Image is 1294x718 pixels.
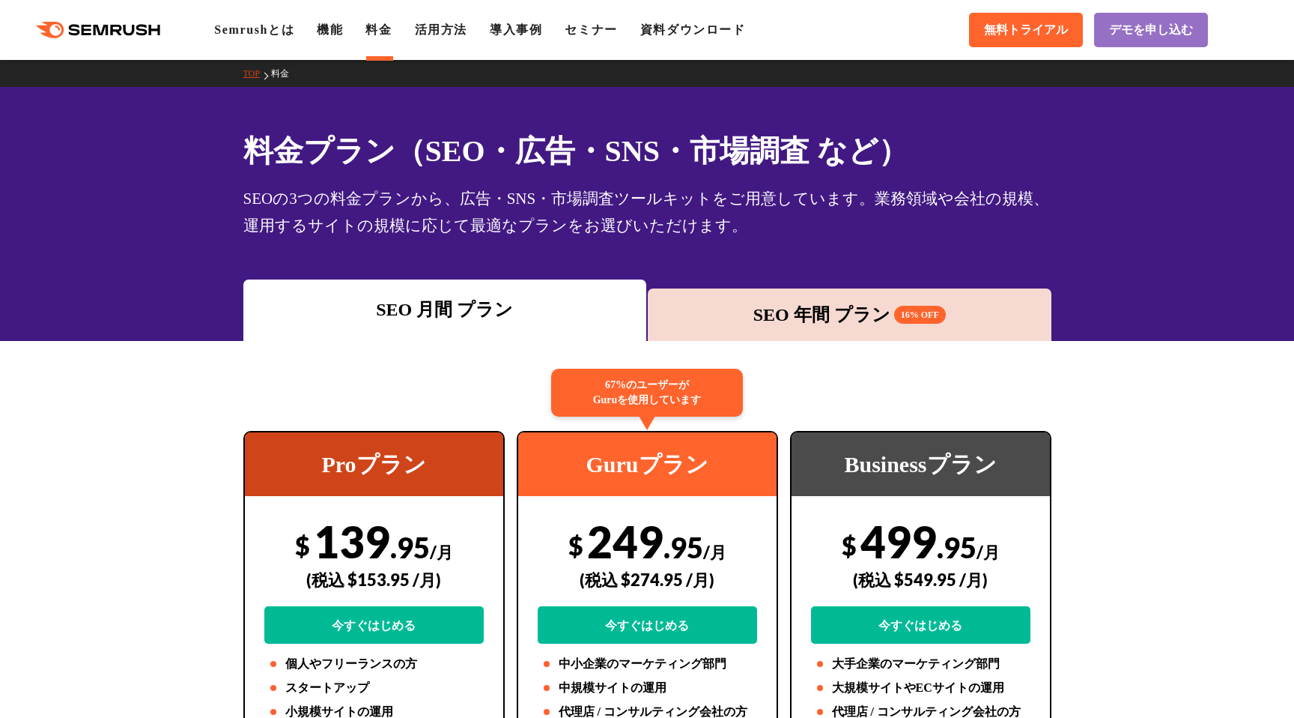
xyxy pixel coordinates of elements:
[243,185,1051,239] div: SEOの3つの料金プランから、広告・SNS・市場調査ツールキットをご用意しています。業務領域や会社の規模、運用するサイトの規模に応じて最適なプランをお選びいただけます。
[251,296,640,323] div: SEO 月間 プラン
[538,515,757,644] div: 249
[518,432,777,496] div: Guruプラン
[538,553,757,606] div: (税込 $274.95 /月)
[811,606,1030,644] a: 今すぐはじめる
[365,23,392,36] a: 料金
[811,655,1030,673] li: 大手企業のマーケティング部門
[655,301,1044,328] div: SEO 年間 プラン
[271,68,300,79] a: 料金
[264,606,484,644] a: 今すぐはじめる
[390,530,430,564] span: .95
[551,369,743,417] div: 67%のユーザーが Guruを使用しています
[538,655,757,673] li: 中小企業のマーケティング部門
[243,68,271,79] a: TOP
[264,553,484,606] div: (税込 $153.95 /月)
[415,23,467,36] a: 活用方法
[568,530,583,561] span: $
[792,432,1050,496] div: Businessプラン
[663,530,703,564] span: .95
[976,542,1000,562] span: /月
[264,515,484,644] div: 139
[317,23,343,36] a: 機能
[430,542,453,562] span: /月
[937,530,976,564] span: .95
[538,606,757,644] a: 今すぐはじめる
[538,679,757,697] li: 中規模サイトの運用
[214,23,294,36] a: Semrushとは
[1109,22,1193,38] span: デモを申し込む
[969,13,1083,47] a: 無料トライアル
[243,129,1051,173] h1: 料金プラン（SEO・広告・SNS・市場調査 など）
[703,542,726,562] span: /月
[640,23,746,36] a: 資料ダウンロード
[984,22,1068,38] span: 無料トライアル
[811,515,1030,644] div: 499
[245,432,503,496] div: Proプラン
[894,306,946,324] span: 16% OFF
[842,530,857,561] span: $
[811,553,1030,606] div: (税込 $549.95 /月)
[811,679,1030,697] li: 大規模サイトやECサイトの運用
[264,679,484,697] li: スタートアップ
[565,23,617,36] a: セミナー
[264,655,484,673] li: 個人やフリーランスの方
[1094,13,1208,47] a: デモを申し込む
[490,23,542,36] a: 導入事例
[295,530,310,561] span: $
